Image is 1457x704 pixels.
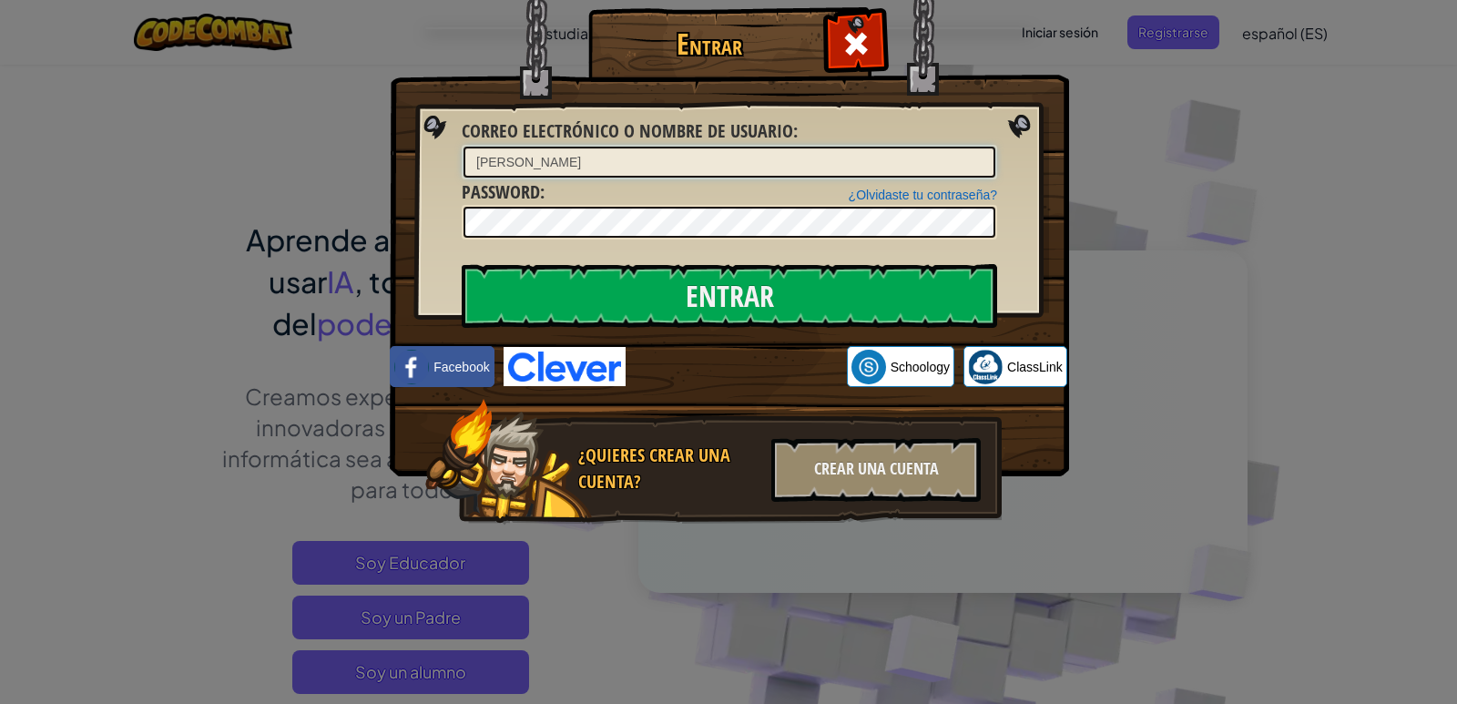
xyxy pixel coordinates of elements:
[968,350,1003,384] img: classlink-logo-small.png
[504,347,626,386] img: clever-logo-blue.png
[462,118,798,145] label: :
[593,28,825,60] h1: Entrar
[462,179,545,206] label: :
[462,179,540,204] span: Password
[849,188,997,202] a: ¿Olvidaste tu contraseña?
[462,264,997,328] input: Entrar
[771,438,981,502] div: Crear una cuenta
[462,118,793,143] span: Correo electrónico o nombre de usuario
[1007,358,1063,376] span: ClassLink
[578,443,760,495] div: ¿Quieres crear una cuenta?
[626,347,847,387] iframe: Botón Iniciar sesión con Google
[891,358,950,376] span: Schoology
[433,358,489,376] span: Facebook
[851,350,886,384] img: schoology.png
[394,350,429,384] img: facebook_small.png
